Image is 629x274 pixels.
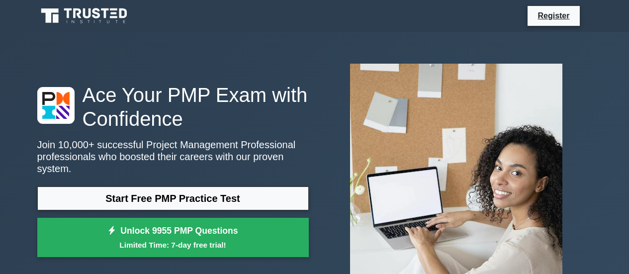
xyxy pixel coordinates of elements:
p: Join 10,000+ successful Project Management Professional professionals who boosted their careers w... [37,139,309,175]
a: Unlock 9955 PMP QuestionsLimited Time: 7-day free trial! [37,218,309,258]
a: Register [532,9,575,22]
h1: Ace Your PMP Exam with Confidence [37,83,309,131]
small: Limited Time: 7-day free trial! [50,239,296,251]
a: Start Free PMP Practice Test [37,186,309,210]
